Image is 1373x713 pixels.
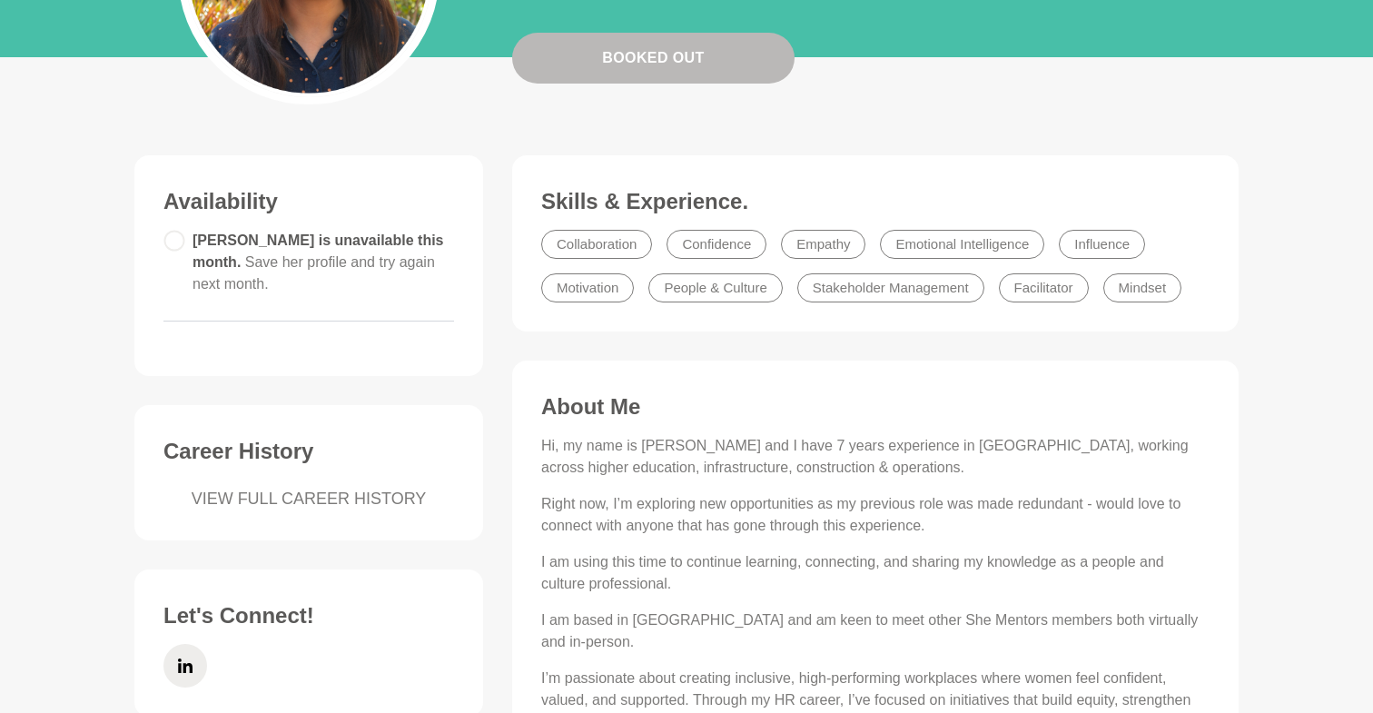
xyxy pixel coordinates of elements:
[193,233,444,292] span: [PERSON_NAME] is unavailable this month.
[541,435,1210,479] p: Hi, my name is [PERSON_NAME] and I have 7 years experience in [GEOGRAPHIC_DATA], working across h...
[541,609,1210,653] p: I am based in [GEOGRAPHIC_DATA] and am keen to meet other She Mentors members both virtually and ...
[163,644,207,688] a: LinkedIn
[541,551,1210,595] p: I am using this time to continue learning, connecting, and sharing my knowledge as a people and c...
[163,438,454,465] h3: Career History
[163,487,454,511] a: VIEW FULL CAREER HISTORY
[163,188,454,215] h3: Availability
[541,393,1210,421] h3: About Me
[193,254,435,292] span: Save her profile and try again next month.
[541,188,1210,215] h3: Skills & Experience.
[541,493,1210,537] p: Right now, I’m exploring new opportunities as my previous role was made redundant - would love to...
[163,602,454,629] h3: Let's Connect!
